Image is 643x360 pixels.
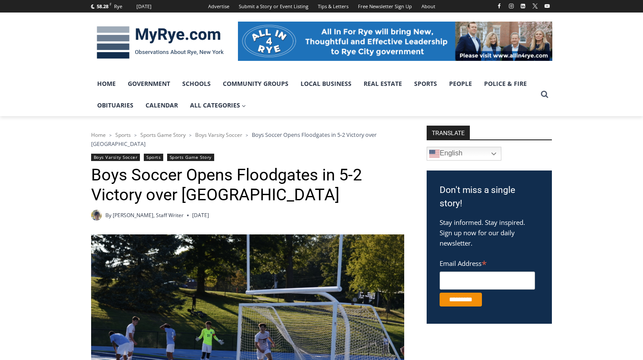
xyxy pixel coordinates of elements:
img: MyRye.com [91,20,229,65]
a: Sports [408,73,443,95]
a: Schools [176,73,217,95]
div: Rye [114,3,122,10]
a: Linkedin [518,1,528,11]
span: F [110,2,111,6]
a: Boys Varsity Soccer [195,131,242,139]
span: > [246,132,248,138]
a: Obituaries [91,95,139,116]
a: Sports Game Story [140,131,186,139]
a: Home [91,131,106,139]
a: Home [91,73,122,95]
a: Author image [91,210,102,221]
a: Boys Varsity Soccer [91,154,140,161]
strong: TRANSLATE [427,126,470,139]
span: All Categories [190,101,246,110]
h3: Don't miss a single story! [440,183,539,211]
span: Boys Soccer Opens Floodgates in 5-2 Victory over [GEOGRAPHIC_DATA] [91,131,377,147]
img: (PHOTO: MyRye.com 2024 Head Intern, Editor and now Staff Writer Charlie Morris. Contributed.)Char... [91,210,102,221]
a: Local Business [295,73,358,95]
a: Police & Fire [478,73,533,95]
a: Sports Game Story [167,154,214,161]
a: Sports [144,154,163,161]
a: Instagram [506,1,516,11]
span: 58.28 [97,3,108,9]
div: [DATE] [136,3,152,10]
span: By [105,211,111,219]
a: Community Groups [217,73,295,95]
nav: Breadcrumbs [91,130,404,148]
a: Calendar [139,95,184,116]
a: People [443,73,478,95]
img: All in for Rye [238,22,552,60]
a: YouTube [542,1,552,11]
a: X [530,1,540,11]
a: Facebook [494,1,504,11]
span: > [134,132,137,138]
nav: Primary Navigation [91,73,537,117]
img: en [429,148,440,159]
a: Sports [115,131,131,139]
a: All Categories [184,95,252,116]
a: [PERSON_NAME], Staff Writer [113,212,184,219]
button: View Search Form [537,87,552,102]
h1: Boys Soccer Opens Floodgates in 5-2 Victory over [GEOGRAPHIC_DATA] [91,165,404,205]
a: Government [122,73,176,95]
span: > [189,132,192,138]
label: Email Address [440,255,535,270]
a: English [427,147,501,161]
span: > [109,132,112,138]
a: Real Estate [358,73,408,95]
time: [DATE] [192,211,209,219]
p: Stay informed. Stay inspired. Sign up now for our daily newsletter. [440,217,539,248]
